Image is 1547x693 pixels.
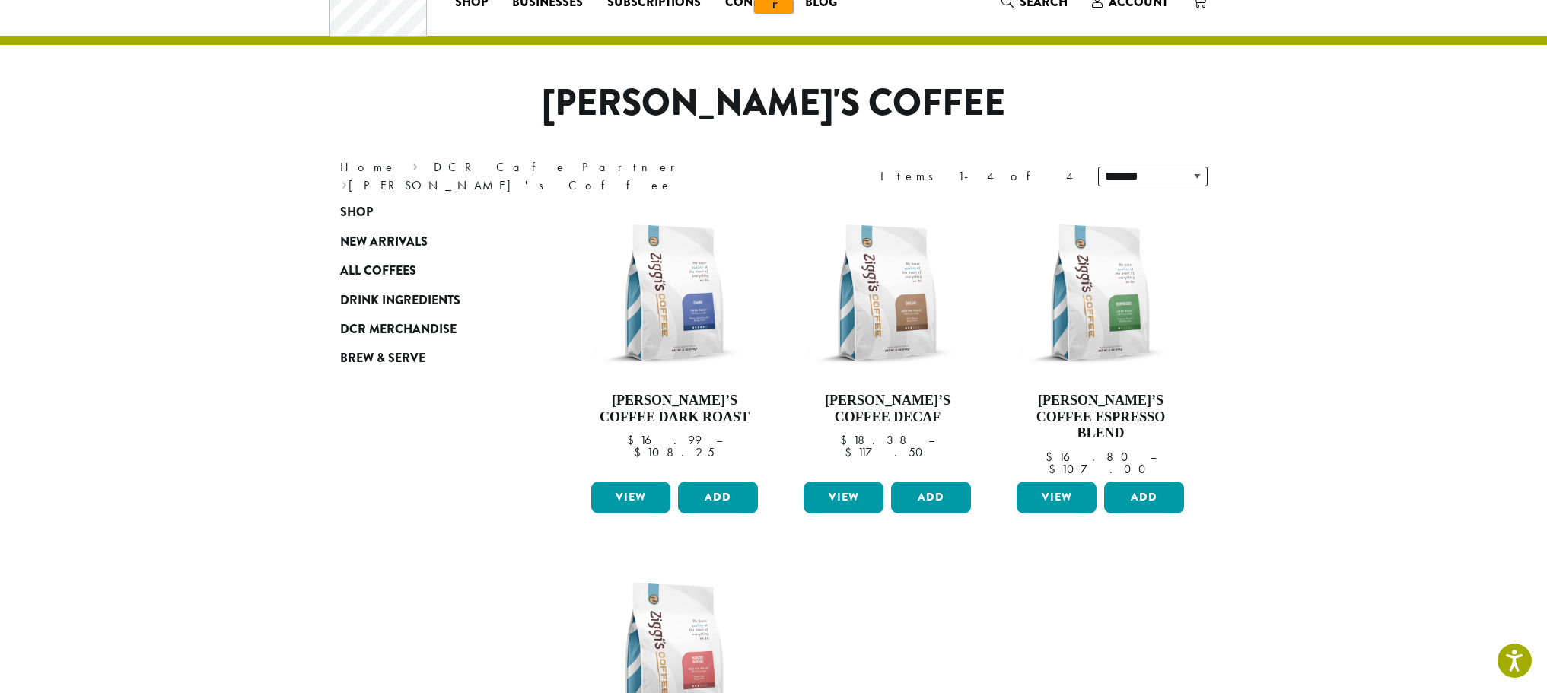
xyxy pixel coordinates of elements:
[259,15,285,27] a: Copy
[340,349,425,368] span: Brew & Serve
[234,15,259,27] a: View
[1046,449,1135,465] bdi: 16.80
[928,432,934,448] span: –
[634,444,647,460] span: $
[340,227,523,256] a: New Arrivals
[587,205,762,475] a: [PERSON_NAME]’s Coffee Dark Roast
[840,432,914,448] bdi: 18.38
[800,205,975,475] a: [PERSON_NAME]’s Coffee Decaf
[340,198,523,227] a: Shop
[587,393,762,425] h4: [PERSON_NAME]’s Coffee Dark Roast
[1104,482,1184,513] button: Add
[800,393,975,425] h4: [PERSON_NAME]’s Coffee Decaf
[340,203,373,222] span: Shop
[840,432,853,448] span: $
[1013,205,1188,380] img: Ziggis-Espresso-Blend-12-oz.png
[342,171,347,195] span: ›
[716,432,722,448] span: –
[340,320,457,339] span: DCR Merchandise
[434,159,686,175] a: DCR Cafe Partner
[340,262,416,281] span: All Coffees
[845,444,858,460] span: $
[1046,449,1058,465] span: $
[627,432,702,448] bdi: 16.99
[634,444,715,460] bdi: 108.25
[340,256,523,285] a: All Coffees
[804,482,883,513] a: View
[891,482,971,513] button: Add
[37,5,56,24] img: erbenja
[340,344,523,373] a: Brew & Serve
[329,81,1219,126] h1: [PERSON_NAME]'s Coffee
[340,291,460,310] span: Drink Ingredients
[412,153,418,176] span: ›
[340,158,751,195] nav: Breadcrumb
[285,15,310,27] a: Clear
[845,444,930,460] bdi: 117.50
[1150,449,1156,465] span: –
[627,432,640,448] span: $
[1049,461,1062,477] span: $
[678,482,758,513] button: Add
[1013,205,1188,475] a: [PERSON_NAME]’s Coffee Espresso Blend
[587,205,762,380] img: Ziggis-Dark-Blend-12-oz.png
[340,285,523,314] a: Drink Ingredients
[880,167,1075,186] div: Items 1-4 of 4
[800,205,975,380] img: Ziggis-Decaf-Blend-12-oz.png
[1049,461,1153,477] bdi: 107.00
[340,159,396,175] a: Home
[1017,482,1097,513] a: View
[1013,393,1188,442] h4: [PERSON_NAME]’s Coffee Espresso Blend
[340,315,523,344] a: DCR Merchandise
[591,482,671,513] a: View
[340,233,428,252] span: New Arrivals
